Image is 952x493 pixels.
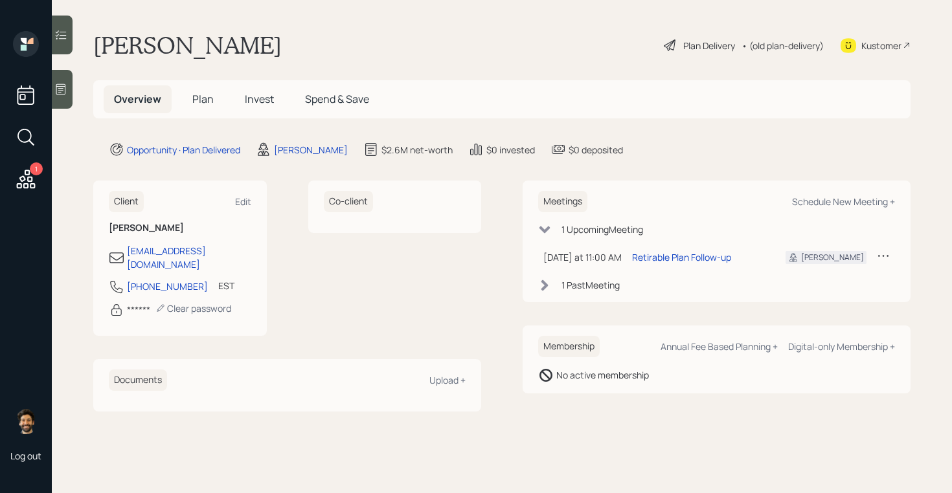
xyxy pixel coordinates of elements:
[486,143,535,157] div: $0 invested
[429,374,466,386] div: Upload +
[305,92,369,106] span: Spend & Save
[538,191,587,212] h6: Meetings
[543,250,622,264] div: [DATE] at 11:00 AM
[683,39,735,52] div: Plan Delivery
[788,340,895,353] div: Digital-only Membership +
[792,195,895,208] div: Schedule New Meeting +
[10,450,41,462] div: Log out
[155,302,231,314] div: Clear password
[109,369,167,391] h6: Documents
[127,244,251,271] div: [EMAIL_ADDRESS][DOMAIN_NAME]
[127,143,240,157] div: Opportunity · Plan Delivered
[324,191,373,212] h6: Co-client
[245,92,274,106] span: Invest
[861,39,901,52] div: Kustomer
[561,278,620,292] div: 1 Past Meeting
[30,162,43,175] div: 1
[569,143,623,157] div: $0 deposited
[274,143,348,157] div: [PERSON_NAME]
[742,39,824,52] div: • (old plan-delivery)
[561,223,643,236] div: 1 Upcoming Meeting
[538,336,600,357] h6: Membership
[801,252,864,263] div: [PERSON_NAME]
[127,279,208,293] div: [PHONE_NUMBER]
[192,92,214,106] span: Plan
[661,340,778,353] div: Annual Fee Based Planning +
[381,143,453,157] div: $2.6M net-worth
[13,408,39,434] img: eric-schwartz-headshot.png
[109,223,251,234] h6: [PERSON_NAME]
[218,279,234,292] div: EST
[632,250,731,264] div: Retirable Plan Follow-up
[93,31,282,60] h1: [PERSON_NAME]
[114,92,161,106] span: Overview
[235,195,251,208] div: Edit
[109,191,144,212] h6: Client
[556,368,649,382] div: No active membership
